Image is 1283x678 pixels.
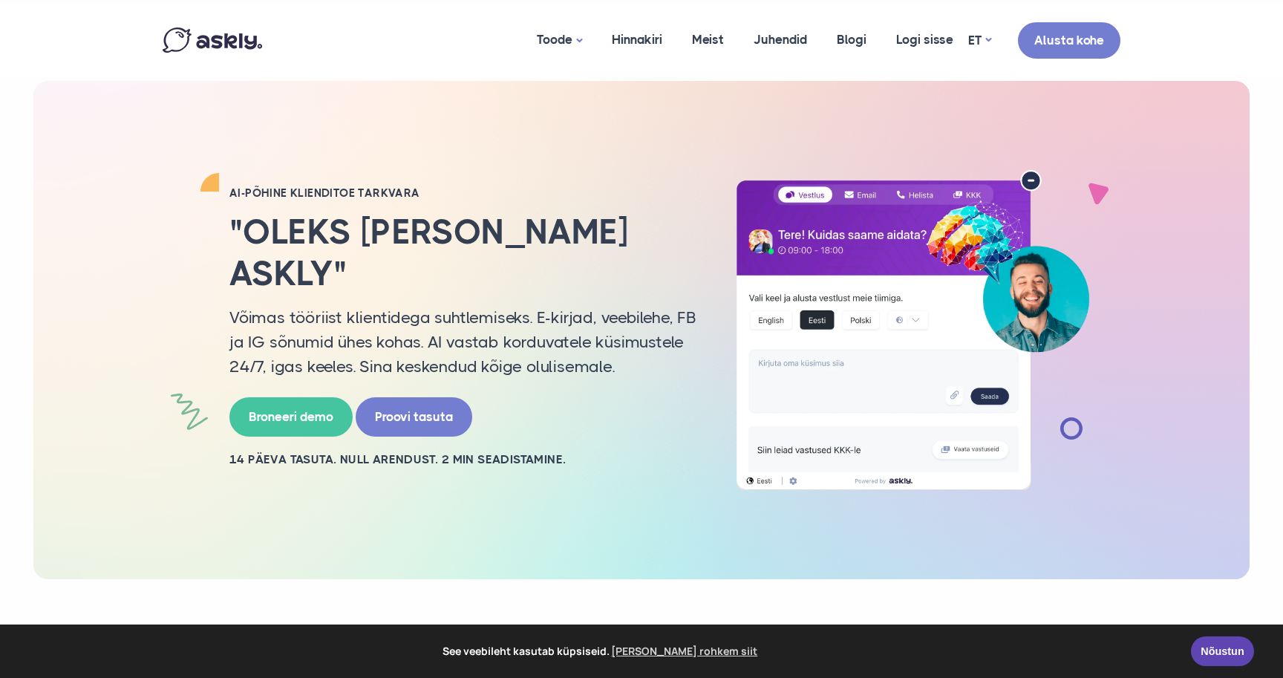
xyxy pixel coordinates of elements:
a: Alusta kohe [1018,22,1120,59]
a: learn more about cookies [610,640,760,662]
img: Askly [163,27,262,53]
a: ET [968,30,991,51]
a: Toode [522,4,597,77]
span: See veebileht kasutab küpsiseid. [22,640,1181,662]
h2: "Oleks [PERSON_NAME] Askly" [229,212,697,293]
a: Broneeri demo [229,397,353,437]
h2: 14 PÄEVA TASUTA. NULL ARENDUST. 2 MIN SEADISTAMINE. [229,452,697,468]
img: AI multilingual chat [719,170,1106,491]
h2: AI-PÕHINE KLIENDITOE TARKVARA [229,186,697,201]
a: Logi sisse [881,4,968,76]
a: Nõustun [1191,636,1254,666]
a: Meist [677,4,739,76]
a: Juhendid [739,4,822,76]
a: Blogi [822,4,881,76]
a: Proovi tasuta [356,397,472,437]
p: Võimas tööriist klientidega suhtlemiseks. E-kirjad, veebilehe, FB ja IG sõnumid ühes kohas. AI va... [229,305,697,379]
a: Hinnakiri [597,4,677,76]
